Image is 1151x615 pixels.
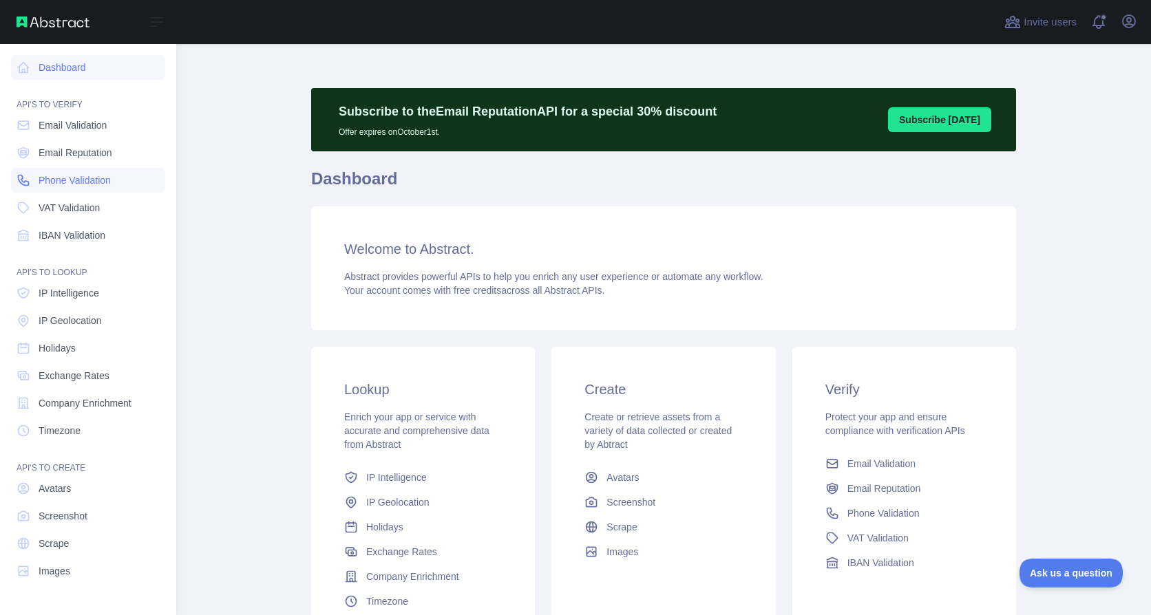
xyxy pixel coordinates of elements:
[1024,14,1077,30] span: Invite users
[39,537,69,550] span: Scrape
[454,285,501,296] span: free credits
[847,556,914,570] span: IBAN Validation
[344,380,502,399] h3: Lookup
[39,118,107,132] span: Email Validation
[11,223,165,248] a: IBAN Validation
[11,504,165,528] a: Screenshot
[17,17,89,28] img: Abstract API
[39,314,102,327] span: IP Geolocation
[579,465,748,490] a: Avatars
[39,228,105,242] span: IBAN Validation
[820,526,989,550] a: VAT Validation
[579,539,748,564] a: Images
[11,418,165,443] a: Timezone
[344,239,983,259] h3: Welcome to Abstract.
[11,195,165,220] a: VAT Validation
[606,471,639,484] span: Avatars
[339,490,507,515] a: IP Geolocation
[847,457,916,471] span: Email Validation
[366,471,427,484] span: IP Intelligence
[11,140,165,165] a: Email Reputation
[820,451,989,476] a: Email Validation
[339,539,507,564] a: Exchange Rates
[339,102,717,121] p: Subscribe to the Email Reputation API for a special 30 % discount
[339,121,717,138] p: Offer expires on October 1st.
[311,168,1016,201] h1: Dashboard
[339,589,507,614] a: Timezone
[579,515,748,539] a: Scrape
[11,83,165,110] div: API'S TO VERIFY
[584,380,742,399] h3: Create
[820,550,989,575] a: IBAN Validation
[344,411,489,450] span: Enrich your app or service with accurate and comprehensive data from Abstract
[39,396,131,410] span: Company Enrichment
[39,564,70,578] span: Images
[825,411,965,436] span: Protect your app and ensure compliance with verification APIs
[820,476,989,501] a: Email Reputation
[584,411,732,450] span: Create or retrieve assets from a variety of data collected or created by Abtract
[11,391,165,416] a: Company Enrichment
[847,506,920,520] span: Phone Validation
[366,495,430,509] span: IP Geolocation
[820,501,989,526] a: Phone Validation
[11,531,165,556] a: Scrape
[888,107,991,132] button: Subscribe [DATE]
[1020,559,1123,587] iframe: Toggle Customer Support
[11,476,165,501] a: Avatars
[11,250,165,278] div: API'S TO LOOKUP
[366,520,403,534] span: Holidays
[11,113,165,138] a: Email Validation
[825,380,983,399] h3: Verify
[366,594,408,608] span: Timezone
[606,520,637,534] span: Scrape
[39,482,71,495] span: Avatars
[11,446,165,473] div: API'S TO CREATE
[339,564,507,589] a: Company Enrichment
[11,336,165,360] a: Holidays
[847,482,921,495] span: Email Reputation
[39,173,111,187] span: Phone Validation
[366,545,437,559] span: Exchange Rates
[11,55,165,80] a: Dashboard
[11,363,165,388] a: Exchange Rates
[11,308,165,333] a: IP Geolocation
[39,201,100,215] span: VAT Validation
[1002,11,1079,33] button: Invite users
[39,509,87,523] span: Screenshot
[339,515,507,539] a: Holidays
[39,286,99,300] span: IP Intelligence
[11,168,165,193] a: Phone Validation
[39,369,109,382] span: Exchange Rates
[579,490,748,515] a: Screenshot
[606,545,638,559] span: Images
[344,271,763,282] span: Abstract provides powerful APIs to help you enrich any user experience or automate any workflow.
[847,531,909,545] span: VAT Validation
[11,281,165,305] a: IP Intelligence
[39,341,76,355] span: Holidays
[11,559,165,583] a: Images
[344,285,604,296] span: Your account comes with across all Abstract APIs.
[606,495,655,509] span: Screenshot
[39,424,81,438] span: Timezone
[339,465,507,490] a: IP Intelligence
[366,570,459,583] span: Company Enrichment
[39,146,112,160] span: Email Reputation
